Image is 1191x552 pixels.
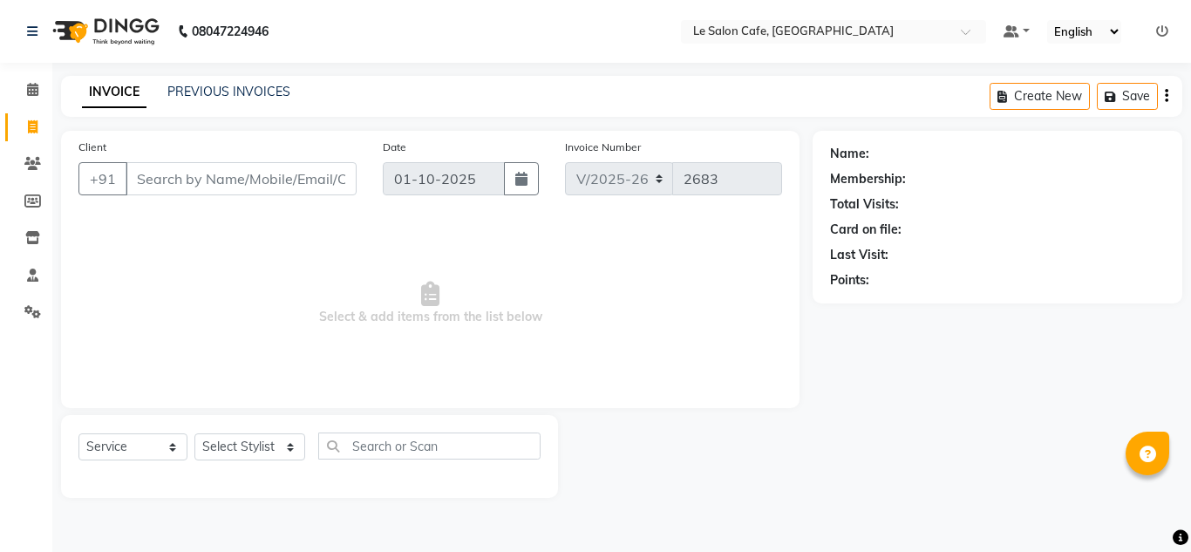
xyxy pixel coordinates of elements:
[1097,83,1158,110] button: Save
[318,433,541,460] input: Search or Scan
[990,83,1090,110] button: Create New
[383,140,406,155] label: Date
[78,140,106,155] label: Client
[126,162,357,195] input: Search by Name/Mobile/Email/Code
[830,271,869,290] div: Points:
[82,77,146,108] a: INVOICE
[44,7,164,56] img: logo
[830,221,902,239] div: Card on file:
[1118,482,1174,535] iframe: chat widget
[78,216,782,391] span: Select & add items from the list below
[830,170,906,188] div: Membership:
[565,140,641,155] label: Invoice Number
[167,84,290,99] a: PREVIOUS INVOICES
[192,7,269,56] b: 08047224946
[78,162,127,195] button: +91
[830,195,899,214] div: Total Visits:
[830,145,869,163] div: Name:
[830,246,888,264] div: Last Visit:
